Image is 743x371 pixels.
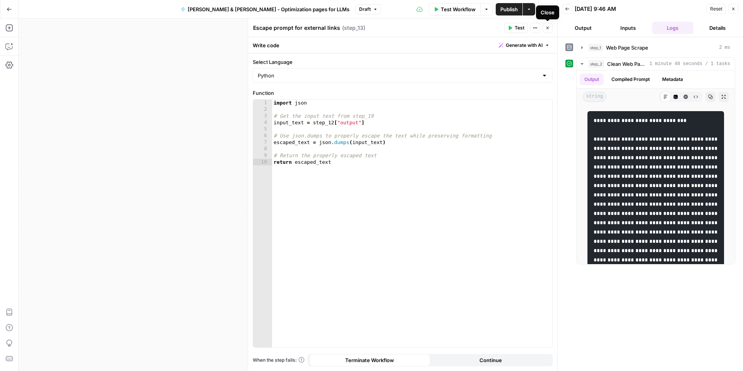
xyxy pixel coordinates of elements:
[541,9,555,16] div: Close
[606,44,648,52] span: Web Page Scrape
[515,24,524,31] span: Test
[356,4,381,14] button: Draft
[580,74,604,85] button: Output
[345,356,394,364] span: Terminate Workflow
[577,58,735,70] button: 1 minute 48 seconds / 1 tasks
[258,72,538,79] input: Python
[359,6,371,13] span: Draft
[652,22,694,34] button: Logs
[248,37,557,53] div: Write code
[710,5,722,12] span: Reset
[577,70,735,264] div: 1 minute 48 seconds / 1 tasks
[588,44,603,52] span: step_1
[707,4,726,14] button: Reset
[176,3,354,15] button: [PERSON_NAME] & [PERSON_NAME] - Optimization pages for LLMs
[429,3,480,15] button: Test Workflow
[253,106,272,113] div: 2
[588,60,604,68] span: step_2
[496,3,522,15] button: Publish
[441,5,476,13] span: Test Workflow
[583,92,606,102] span: string
[496,40,553,50] button: Generate with AI
[657,74,688,85] button: Metadata
[506,42,543,49] span: Generate with AI
[342,24,365,32] span: ( step_13 )
[253,132,272,139] div: 6
[253,146,272,152] div: 8
[253,159,272,165] div: 10
[253,152,272,159] div: 9
[607,22,649,34] button: Inputs
[500,5,518,13] span: Publish
[577,41,735,54] button: 2 ms
[697,22,738,34] button: Details
[188,5,349,13] span: [PERSON_NAME] & [PERSON_NAME] - Optimization pages for LLMs
[649,60,730,67] span: 1 minute 48 seconds / 1 tasks
[253,58,553,66] label: Select Language
[430,354,551,366] button: Continue
[253,139,272,146] div: 7
[504,23,528,33] button: Test
[562,22,604,34] button: Output
[719,44,730,51] span: 2 ms
[479,356,502,364] span: Continue
[253,126,272,132] div: 5
[253,100,272,106] div: 1
[253,89,553,97] label: Function
[253,357,305,364] a: When the step fails:
[253,24,340,32] textarea: Escape prompt for external links
[253,119,272,126] div: 4
[253,113,272,119] div: 3
[607,60,646,68] span: Clean Web Page Scape
[607,74,654,85] button: Compiled Prompt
